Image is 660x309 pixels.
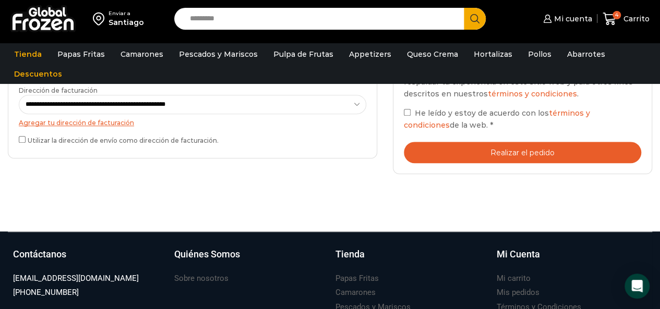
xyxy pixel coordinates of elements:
a: Pulpa de Frutas [268,44,339,64]
span: 4 [613,11,621,19]
h3: Contáctanos [13,248,66,261]
a: Agregar tu dirección de facturación [19,119,134,127]
h3: Quiénes Somos [174,248,240,261]
a: términos y condiciones [488,89,577,98]
img: address-field-icon.svg [93,10,109,28]
label: Dirección de facturación [19,86,366,114]
h3: Papas Fritas [335,273,379,284]
a: Hortalizas [469,44,518,64]
h3: Mis pedidos [496,287,539,298]
button: Realizar el pedido [404,142,641,163]
a: Quiénes Somos [174,248,325,271]
abbr: requerido [490,120,493,130]
a: Camarones [335,286,376,300]
div: Santiago [109,17,144,28]
select: Dirección de facturación [19,95,366,114]
a: Papas Fritas [335,271,379,286]
a: [EMAIL_ADDRESS][DOMAIN_NAME] [13,271,139,286]
h3: Mi carrito [496,273,530,284]
a: Tienda [9,44,47,64]
input: Utilizar la dirección de envío como dirección de facturación. [19,136,26,143]
a: Contáctanos [13,248,164,271]
a: términos y condiciones [404,108,590,129]
h3: Tienda [335,248,365,261]
span: Carrito [621,14,650,24]
a: 4 Carrito [603,7,650,31]
h3: Camarones [335,287,376,298]
h3: [EMAIL_ADDRESS][DOMAIN_NAME] [13,273,139,284]
div: Open Intercom Messenger [625,274,650,299]
a: Papas Fritas [52,44,110,64]
input: He leído y estoy de acuerdo con lostérminos y condicionesde la web. * [404,109,411,116]
label: Utilizar la dirección de envío como dirección de facturación. [19,134,366,145]
a: Pescados y Mariscos [174,44,263,64]
h3: [PHONE_NUMBER] [13,287,79,298]
a: Mi cuenta [541,8,592,29]
a: Camarones [115,44,169,64]
a: Mis pedidos [496,286,539,300]
a: Appetizers [344,44,397,64]
h3: Sobre nosotros [174,273,229,284]
a: Sobre nosotros [174,271,229,286]
span: Mi cuenta [551,14,592,24]
a: [PHONE_NUMBER] [13,286,79,300]
h3: Mi Cuenta [496,248,539,261]
a: Mi carrito [496,271,530,286]
a: Abarrotes [562,44,610,64]
a: Mi Cuenta [496,248,647,271]
a: Tienda [335,248,486,271]
a: Descuentos [9,64,67,84]
span: He leído y estoy de acuerdo con los de la web. [404,108,590,129]
a: Pollos [523,44,557,64]
a: Queso Crema [402,44,463,64]
button: Search button [464,8,486,30]
div: Enviar a [109,10,144,17]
